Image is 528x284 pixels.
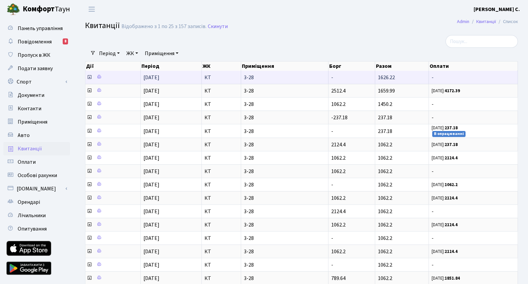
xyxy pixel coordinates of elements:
[204,209,238,214] span: КТ
[3,22,70,35] a: Панель управління
[3,155,70,169] a: Оплати
[204,249,238,254] span: КТ
[121,23,206,30] div: Відображено з 1 по 25 з 157 записів.
[244,262,326,268] span: 3-28
[244,102,326,107] span: 3-28
[143,154,159,162] span: [DATE]
[378,141,392,148] span: 1062.2
[445,249,458,255] b: 2124.4
[143,101,159,108] span: [DATE]
[3,89,70,102] a: Документи
[141,61,202,71] th: Період
[244,88,326,94] span: 3-28
[3,182,70,195] a: [DOMAIN_NAME]
[3,115,70,129] a: Приміщення
[447,15,528,29] nav: breadcrumb
[445,182,458,188] b: 1062.2
[204,236,238,241] span: КТ
[378,181,392,188] span: 1062.2
[331,128,333,135] span: -
[378,261,392,269] span: 1062.2
[3,62,70,75] a: Подати заявку
[3,222,70,236] a: Опитування
[3,48,70,62] a: Пропуск в ЖК
[432,142,458,148] small: [DATE]:
[244,276,326,281] span: 3-28
[432,262,515,268] span: -
[18,132,30,139] span: Авто
[378,221,392,229] span: 1062.2
[18,105,41,112] span: Контакти
[244,142,326,147] span: 3-28
[378,114,392,121] span: 237.18
[143,74,159,81] span: [DATE]
[143,235,159,242] span: [DATE]
[331,101,346,108] span: 1062.2
[3,142,70,155] a: Квитанції
[3,75,70,89] a: Спорт
[18,145,42,152] span: Квитанції
[96,48,122,59] a: Період
[23,4,55,14] b: Комфорт
[244,155,326,161] span: 3-28
[18,212,46,219] span: Лічильники
[378,101,392,108] span: 1450.2
[143,261,159,269] span: [DATE]
[3,209,70,222] a: Лічильники
[432,115,515,120] span: -
[204,75,238,80] span: КТ
[446,35,518,48] input: Пошук...
[204,276,238,281] span: КТ
[204,195,238,201] span: КТ
[244,222,326,228] span: 3-28
[432,169,515,174] span: -
[18,198,40,206] span: Орендарі
[204,115,238,120] span: КТ
[142,48,181,59] a: Приміщення
[143,194,159,202] span: [DATE]
[496,18,518,25] li: Список
[329,61,375,71] th: Борг
[378,154,392,162] span: 1062.2
[378,208,392,215] span: 1062.2
[18,225,47,233] span: Опитування
[3,169,70,182] a: Особові рахунки
[18,158,36,166] span: Оплати
[378,168,392,175] span: 1062.2
[432,236,515,241] span: -
[432,125,458,131] small: [DATE]:
[476,18,496,25] a: Квитанції
[432,182,458,188] small: [DATE]:
[331,74,333,81] span: -
[375,61,429,71] th: Разом
[331,208,346,215] span: 2124.4
[378,275,392,282] span: 1062.2
[3,102,70,115] a: Контакти
[378,235,392,242] span: 1062.2
[204,169,238,174] span: КТ
[208,23,228,30] a: Скинути
[3,129,70,142] a: Авто
[331,181,333,188] span: -
[331,248,346,255] span: 1062.2
[432,131,466,137] small: В опрацюванні
[432,102,515,107] span: -
[143,275,159,282] span: [DATE]
[143,87,159,95] span: [DATE]
[445,275,460,281] b: 1851.84
[18,118,47,126] span: Приміщення
[432,222,458,228] small: [DATE]:
[3,195,70,209] a: Орендарі
[244,195,326,201] span: 3-28
[474,6,520,13] b: [PERSON_NAME] С.
[85,20,120,31] span: Квитанції
[432,275,460,281] small: [DATE]:
[445,142,458,148] b: 237.18
[378,248,392,255] span: 1062.2
[18,51,50,59] span: Пропуск в ЖК
[202,61,241,71] th: ЖК
[378,128,392,135] span: 237.18
[244,236,326,241] span: 3-28
[124,48,141,59] a: ЖК
[445,222,458,228] b: 2124.4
